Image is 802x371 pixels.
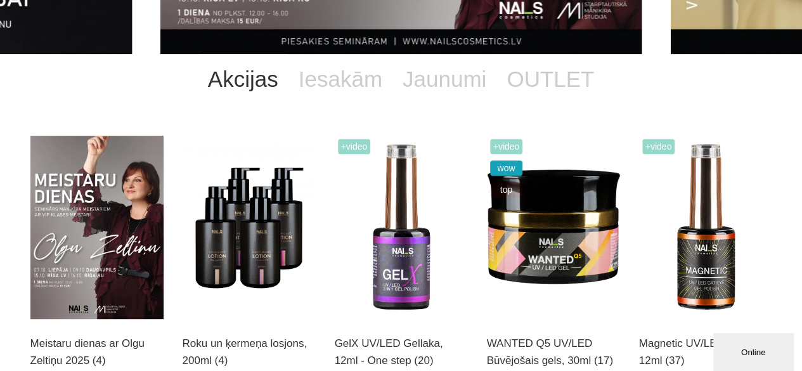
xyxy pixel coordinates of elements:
span: +Video [642,139,675,154]
a: Iesakām [288,54,392,105]
img: Gels WANTED NAILS cosmetics tehniķu komanda ir radījusi gelu, kas ilgi jau ir katra meistara mekl... [487,136,620,319]
span: top [490,182,523,197]
img: Ilgnoturīga gellaka, kas sastāv no metāla mikrodaļiņām, kuras īpaša magnēta ietekmē var pārvērst ... [639,136,772,319]
a: GelX UV/LED Gellaka, 12ml - One step (20) [335,335,468,369]
a: WANTED Q5 UV/LED Būvējošais gels, 30ml (17) [487,335,620,369]
span: wow [490,160,523,176]
iframe: chat widget [713,330,796,371]
img: ✨ Meistaru dienas ar Olgu Zeltiņu 2025 ✨ RUDENS / Seminārs manikīra meistariem Liepāja – 7. okt. ... [30,136,164,319]
span: +Video [338,139,371,154]
a: Jaunumi [392,54,496,105]
a: Akcijas [198,54,288,105]
a: OUTLET [496,54,604,105]
a: Roku un ķermeņa losjons, 200ml (4) [183,335,316,369]
a: Magnetic UV/LED Gellaka, 12ml (37) [639,335,772,369]
img: BAROJOŠS roku un ķermeņa LOSJONSBALI COCONUT barojošs roku un ķermeņa losjons paredzēts jebkura t... [183,136,316,319]
a: Meistaru dienas ar Olgu Zeltiņu 2025 (4) [30,335,164,369]
img: Trīs vienā - bāze, tonis, tops (trausliem nagiem vēlams papildus lietot bāzi). Ilgnoturīga un int... [335,136,468,319]
span: +Video [490,139,523,154]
